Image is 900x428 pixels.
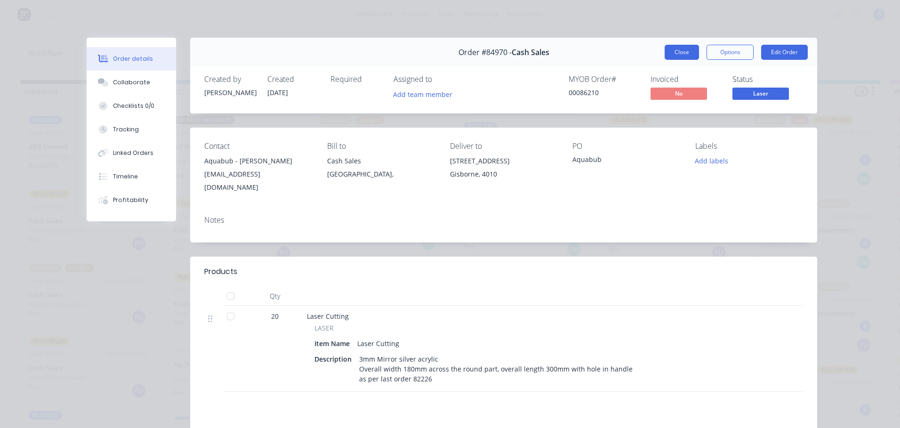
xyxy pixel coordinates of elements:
div: MYOB Order # [569,75,639,84]
button: Order details [87,47,176,71]
div: Created by [204,75,256,84]
button: Tracking [87,118,176,141]
button: Laser [732,88,789,102]
button: Checklists 0/0 [87,94,176,118]
span: Laser [732,88,789,99]
span: Laser Cutting [307,312,349,321]
button: Options [707,45,754,60]
span: 20 [271,311,279,321]
div: Tracking [113,125,139,134]
div: Description [314,352,355,366]
div: Status [732,75,803,84]
div: Invoiced [651,75,721,84]
div: Qty [247,287,303,306]
span: Cash Sales [512,48,549,57]
div: Deliver to [450,142,558,151]
div: PO [572,142,680,151]
div: Products [204,266,237,277]
div: Created [267,75,319,84]
div: Labels [695,142,803,151]
div: Notes [204,216,803,225]
span: [DATE] [267,88,288,97]
button: Add labels [690,154,733,167]
div: [GEOGRAPHIC_DATA], [327,168,435,181]
div: Profitability [113,196,148,204]
div: Linked Orders [113,149,153,157]
div: Laser Cutting [354,337,403,350]
div: Required [330,75,382,84]
div: Assigned to [394,75,488,84]
button: Linked Orders [87,141,176,165]
div: Aquabub - [PERSON_NAME] [204,154,312,168]
div: Collaborate [113,78,150,87]
button: Collaborate [87,71,176,94]
div: Checklists 0/0 [113,102,154,110]
div: Aquabub - [PERSON_NAME][EMAIL_ADDRESS][DOMAIN_NAME] [204,154,312,194]
button: Edit Order [761,45,808,60]
span: No [651,88,707,99]
div: 00086210 [569,88,639,97]
div: Timeline [113,172,138,181]
button: Timeline [87,165,176,188]
div: Gisborne, 4010 [450,168,558,181]
div: Item Name [314,337,354,350]
div: Cash Sales [327,154,435,168]
div: Aquabub [572,154,680,168]
button: Add team member [388,88,458,100]
div: Order details [113,55,153,63]
span: LASER [314,323,334,333]
button: Close [665,45,699,60]
div: [PERSON_NAME] [204,88,256,97]
div: [STREET_ADDRESS]Gisborne, 4010 [450,154,558,185]
div: Cash Sales[GEOGRAPHIC_DATA], [327,154,435,185]
button: Add team member [394,88,458,100]
div: Bill to [327,142,435,151]
div: Contact [204,142,312,151]
div: 3mm Mirror silver acrylic Overall width 180mm across the round part, overall length 300mm with ho... [355,352,636,386]
div: [STREET_ADDRESS] [450,154,558,168]
span: Order #84970 - [458,48,512,57]
button: Profitability [87,188,176,212]
div: [EMAIL_ADDRESS][DOMAIN_NAME] [204,168,312,194]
